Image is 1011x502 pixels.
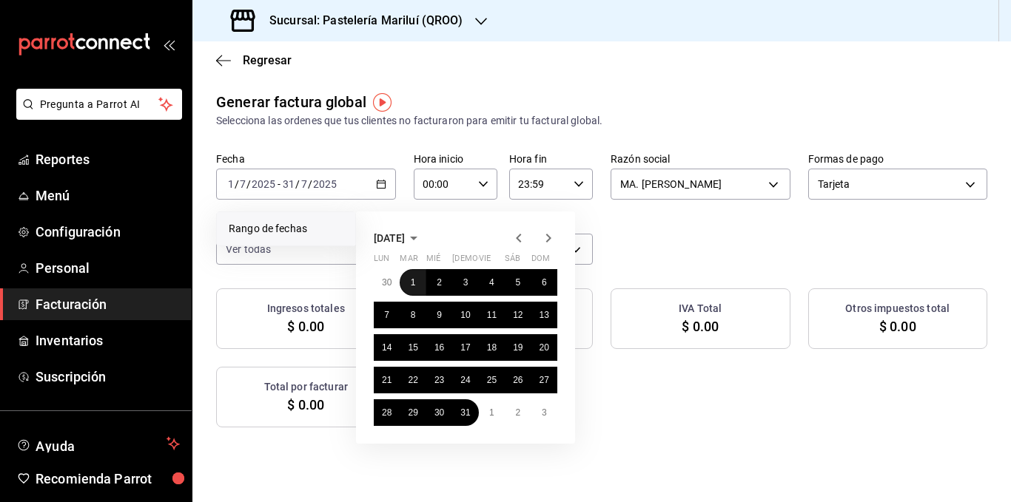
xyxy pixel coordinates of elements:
[400,302,426,328] button: 8 de julio de 2025
[287,316,324,336] span: $ 0.00
[505,254,520,269] abbr: sábado
[542,277,547,288] abbr: 6 de julio de 2025
[682,316,719,336] span: $ 0.00
[400,269,426,296] button: 1 de julio de 2025
[489,407,494,418] abbr: 1 de agosto de 2025
[246,178,251,190] span: /
[400,334,426,361] button: 15 de julio de 2025
[808,169,988,200] div: Tarjeta
[36,469,180,489] span: Recomienda Parrot
[414,154,497,164] label: Hora inicio
[434,342,444,353] abbr: 16 de julio de 2025
[487,375,497,385] abbr: 25 de julio de 2025
[879,316,916,336] span: $ 0.00
[505,334,531,361] button: 19 de julio de 2025
[243,53,292,67] span: Regresar
[300,178,308,190] input: --
[452,269,478,296] button: 3 de julio de 2025
[36,435,161,452] span: Ayuda
[227,178,235,190] input: --
[36,367,180,387] span: Suscripción
[312,178,337,190] input: ----
[434,407,444,418] abbr: 30 de julio de 2025
[531,254,550,269] abbr: domingo
[408,407,417,418] abbr: 29 de julio de 2025
[540,375,549,385] abbr: 27 de julio de 2025
[479,302,505,328] button: 11 de julio de 2025
[505,399,531,426] button: 2 de agosto de 2025
[679,301,722,316] h3: IVA Total
[515,277,520,288] abbr: 5 de julio de 2025
[452,254,540,269] abbr: jueves
[382,277,392,288] abbr: 30 de junio de 2025
[531,367,557,393] button: 27 de julio de 2025
[374,302,400,328] button: 7 de julio de 2025
[267,301,345,316] h3: Ingresos totales
[513,310,523,320] abbr: 12 de julio de 2025
[229,221,343,237] span: Rango de fechas
[479,367,505,393] button: 25 de julio de 2025
[434,375,444,385] abbr: 23 de julio de 2025
[531,302,557,328] button: 13 de julio de 2025
[374,232,405,244] span: [DATE]
[479,269,505,296] button: 4 de julio de 2025
[426,399,452,426] button: 30 de julio de 2025
[460,407,470,418] abbr: 31 de julio de 2025
[426,334,452,361] button: 16 de julio de 2025
[426,302,452,328] button: 9 de julio de 2025
[384,310,389,320] abbr: 7 de julio de 2025
[16,89,182,120] button: Pregunta a Parrot AI
[531,399,557,426] button: 3 de agosto de 2025
[216,154,396,164] label: Fecha
[487,342,497,353] abbr: 18 de julio de 2025
[382,375,392,385] abbr: 21 de julio de 2025
[531,334,557,361] button: 20 de julio de 2025
[540,310,549,320] abbr: 13 de julio de 2025
[216,91,366,113] div: Generar factura global
[411,310,416,320] abbr: 8 de julio de 2025
[382,407,392,418] abbr: 28 de julio de 2025
[426,254,440,269] abbr: miércoles
[36,186,180,206] span: Menú
[400,254,417,269] abbr: martes
[163,38,175,50] button: open_drawer_menu
[374,254,389,269] abbr: lunes
[36,222,180,242] span: Configuración
[452,399,478,426] button: 31 de julio de 2025
[278,178,281,190] span: -
[505,367,531,393] button: 26 de julio de 2025
[452,334,478,361] button: 17 de julio de 2025
[426,269,452,296] button: 2 de julio de 2025
[251,178,276,190] input: ----
[611,154,790,164] label: Razón social
[382,342,392,353] abbr: 14 de julio de 2025
[540,342,549,353] abbr: 20 de julio de 2025
[411,277,416,288] abbr: 1 de julio de 2025
[400,399,426,426] button: 29 de julio de 2025
[374,269,400,296] button: 30 de junio de 2025
[460,375,470,385] abbr: 24 de julio de 2025
[287,395,324,415] span: $ 0.00
[308,178,312,190] span: /
[374,334,400,361] button: 14 de julio de 2025
[264,379,348,395] h3: Total por facturar
[40,97,159,112] span: Pregunta a Parrot AI
[489,277,494,288] abbr: 4 de julio de 2025
[408,342,417,353] abbr: 15 de julio de 2025
[373,93,392,112] img: Tooltip marker
[513,342,523,353] abbr: 19 de julio de 2025
[295,178,300,190] span: /
[408,375,417,385] abbr: 22 de julio de 2025
[437,277,442,288] abbr: 2 de julio de 2025
[374,229,423,247] button: [DATE]
[509,154,593,164] label: Hora fin
[216,113,987,129] div: Selecciona las ordenes que tus clientes no facturaron para emitir tu factural global.
[282,178,295,190] input: --
[542,407,547,418] abbr: 3 de agosto de 2025
[487,310,497,320] abbr: 11 de julio de 2025
[426,367,452,393] button: 23 de julio de 2025
[452,367,478,393] button: 24 de julio de 2025
[460,342,470,353] abbr: 17 de julio de 2025
[235,178,239,190] span: /
[611,169,790,200] div: MA. [PERSON_NAME]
